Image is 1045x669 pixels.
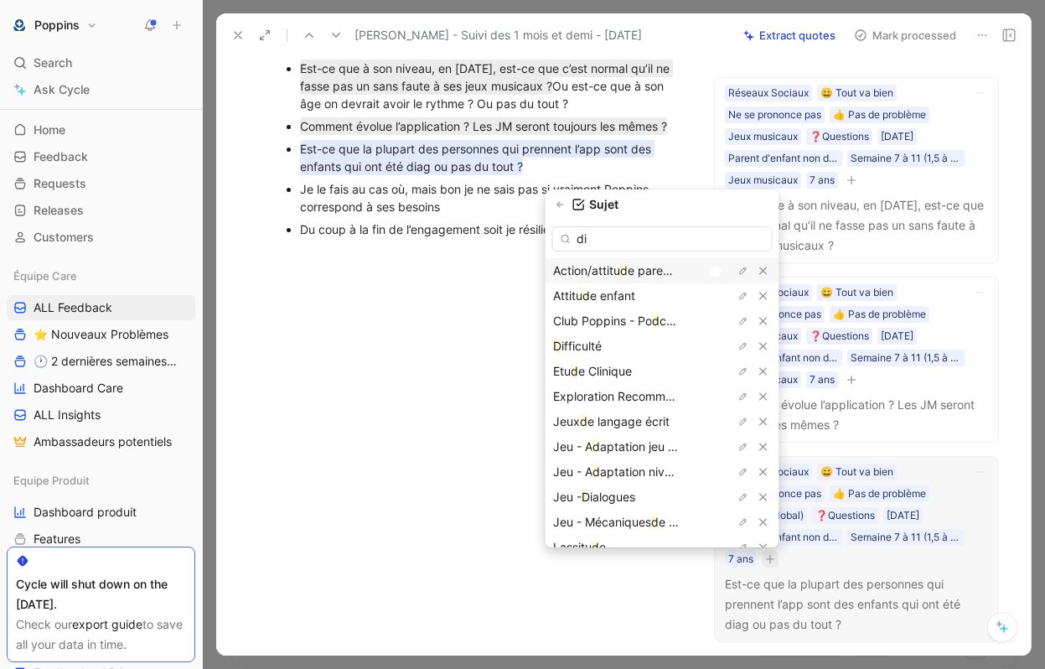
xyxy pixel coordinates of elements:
mark: d [652,314,660,328]
mark: d [580,414,587,428]
span: Lassitu [553,540,592,554]
div: Jeuxde langage écrit [546,409,779,434]
mark: D [553,339,561,353]
input: Search [552,226,773,252]
mark: d [592,439,600,454]
span: Etu [553,364,571,378]
div: Exploration Recomman [546,384,779,409]
span: e [599,540,606,554]
span: Action/attitu [553,263,620,277]
span: Club Poppins - Po [553,314,652,328]
div: Etude Clinique [546,359,779,384]
div: Jeu - Adaptation jeu à l'âge [546,434,779,459]
span: Jeu - Mécaniques [553,515,651,529]
div: Lassitude [546,535,779,560]
mark: d [592,464,600,479]
div: Attitude enfant [546,283,779,309]
div: Sujet [546,196,779,213]
div: Difficulté [546,334,779,359]
span: e parents [628,263,680,277]
span: Jeu - A [553,464,592,479]
span: cast [660,314,683,328]
span: e langage écrit [587,414,670,428]
mark: d [620,263,628,277]
mark: D [582,490,590,504]
span: ifficulté [561,339,602,353]
div: Jeu - Mécaniquesde jeu [546,510,779,535]
mark: d [592,540,599,554]
span: e jeu [659,515,685,529]
mark: d [651,515,659,529]
div: Jeu -Dialogues [546,485,779,510]
span: aptation niveau [600,464,685,479]
span: aptation jeu à l'âge [600,439,704,454]
mark: d [582,288,590,303]
div: Club Poppins - Podcast [546,309,779,334]
span: Jeu - A [553,439,592,454]
span: ialogues [590,490,635,504]
div: Jeu - Adaptation niveau [546,459,779,485]
span: Exploration Recomman [553,389,679,403]
span: e Clinique [578,364,632,378]
span: Attitu [553,288,582,303]
span: Jeux [553,414,580,428]
div: Action/attitude parents [546,258,779,283]
mark: d [571,364,578,378]
span: Jeu - [553,490,582,504]
span: e enfant [590,288,635,303]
